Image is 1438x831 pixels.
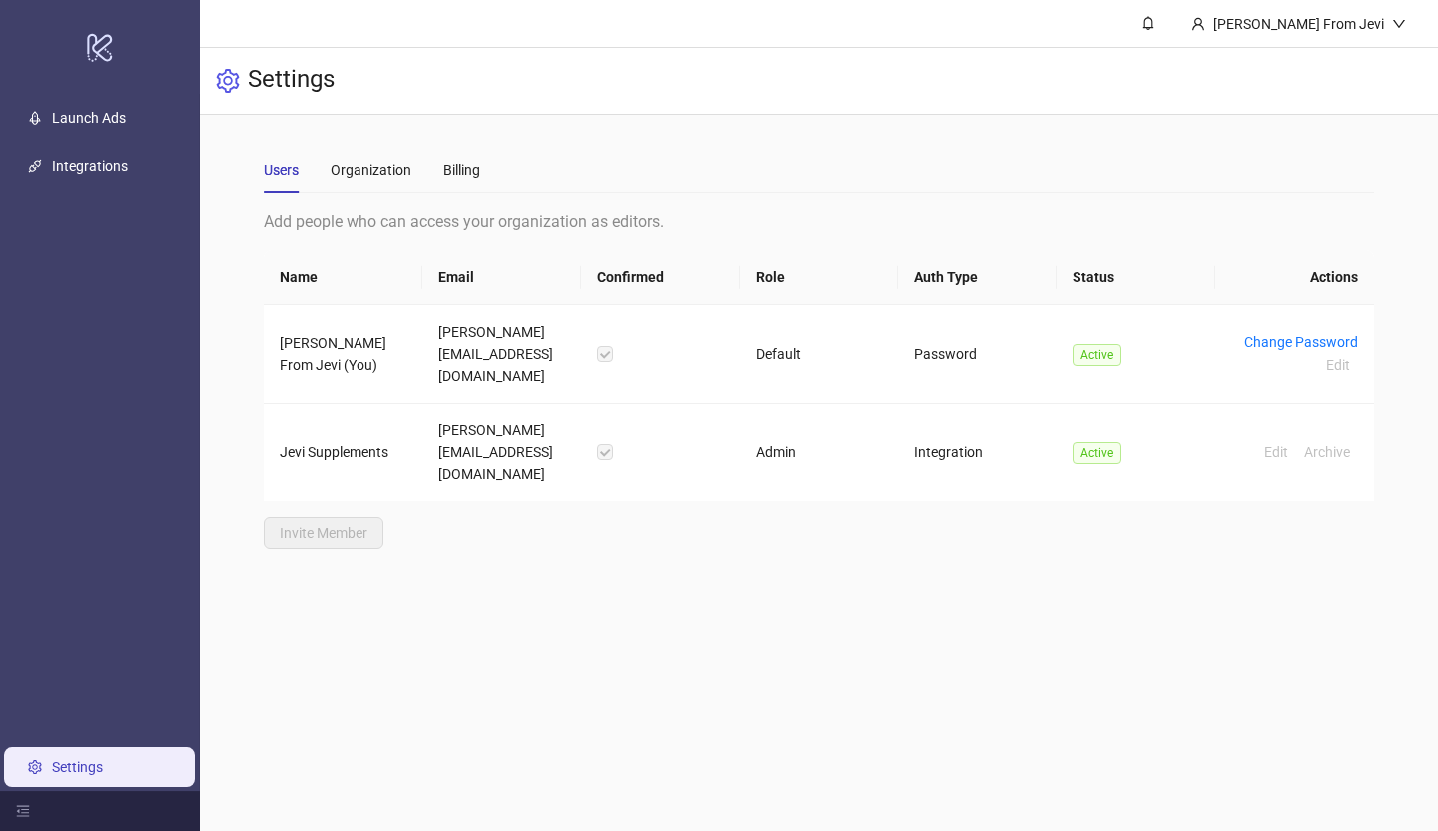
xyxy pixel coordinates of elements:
td: [PERSON_NAME][EMAIL_ADDRESS][DOMAIN_NAME] [422,305,581,404]
span: down [1392,17,1406,31]
div: Organization [331,159,411,181]
a: Change Password [1244,334,1358,350]
button: Edit [1256,440,1296,464]
td: Admin [740,404,899,501]
a: Integrations [52,158,128,174]
span: user [1191,17,1205,31]
span: setting [216,69,240,93]
div: Users [264,159,299,181]
td: Password [898,305,1057,404]
div: Add people who can access your organization as editors. [264,209,1375,234]
span: Active [1073,344,1121,366]
span: menu-fold [16,804,30,818]
div: [PERSON_NAME] From Jevi [1205,13,1392,35]
th: Auth Type [898,250,1057,305]
td: Integration [898,404,1057,501]
span: bell [1141,16,1155,30]
div: Billing [443,159,480,181]
th: Name [264,250,422,305]
th: Role [740,250,899,305]
a: Settings [52,759,103,775]
td: [PERSON_NAME][EMAIL_ADDRESS][DOMAIN_NAME] [422,404,581,501]
button: Invite Member [264,517,383,549]
td: Jevi Supplements [264,404,422,501]
th: Actions [1215,250,1374,305]
th: Status [1057,250,1215,305]
a: Launch Ads [52,110,126,126]
th: Confirmed [581,250,740,305]
button: Archive [1296,440,1358,464]
h3: Settings [248,64,335,98]
button: Edit [1318,353,1358,377]
th: Email [422,250,581,305]
span: Active [1073,442,1121,464]
td: Default [740,305,899,404]
td: [PERSON_NAME] From Jevi (You) [264,305,422,404]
